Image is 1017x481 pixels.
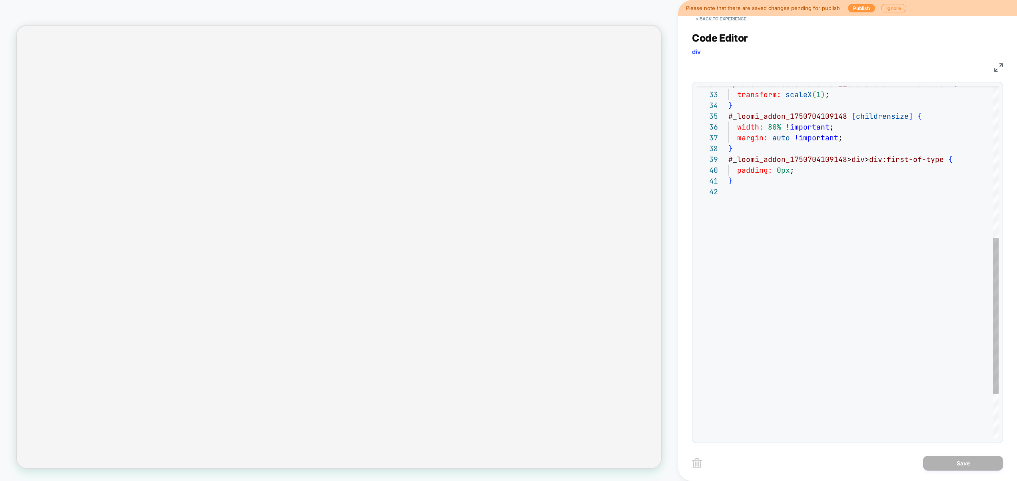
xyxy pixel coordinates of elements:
[696,100,718,111] div: 34
[786,122,830,132] span: !important
[948,155,953,164] span: {
[790,166,794,175] span: ;
[737,155,847,164] span: loomi_addon_1750704109148
[692,32,748,44] span: Code Editor
[737,166,772,175] span: padding:
[794,133,838,142] span: !important
[728,112,733,121] span: #
[821,90,825,99] span: )
[737,112,847,121] span: loomi_addon_1750704109148
[733,112,737,121] span: _
[847,155,851,164] span: >
[825,90,830,99] span: ;
[917,112,922,121] span: {
[696,111,718,122] div: 35
[909,112,913,121] span: ]
[848,4,875,12] button: Publish
[696,165,718,176] div: 40
[869,155,944,164] span: div:first-of-type
[696,154,718,165] div: 39
[881,4,906,12] button: Ignore
[865,155,869,164] span: >
[728,176,733,186] span: }
[812,90,816,99] span: (
[994,63,1003,72] img: fullscreen
[733,155,737,164] span: _
[830,122,834,132] span: ;
[816,90,821,99] span: 1
[696,122,718,132] div: 36
[838,133,843,142] span: ;
[728,101,733,110] span: }
[692,12,750,25] button: < Back to experience
[851,155,865,164] span: div
[696,186,718,197] div: 42
[856,112,909,121] span: childrensize
[696,89,718,100] div: 33
[737,90,781,99] span: transform:
[923,456,1003,471] button: Save
[728,144,733,153] span: }
[772,133,790,142] span: auto
[737,133,768,142] span: margin:
[692,48,701,56] span: div
[696,176,718,186] div: 41
[777,166,790,175] span: 0px
[696,132,718,143] div: 37
[692,458,702,468] img: delete
[851,112,856,121] span: [
[768,122,781,132] span: 80%
[786,90,812,99] span: scaleX
[728,155,733,164] span: #
[696,143,718,154] div: 38
[737,122,764,132] span: width:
